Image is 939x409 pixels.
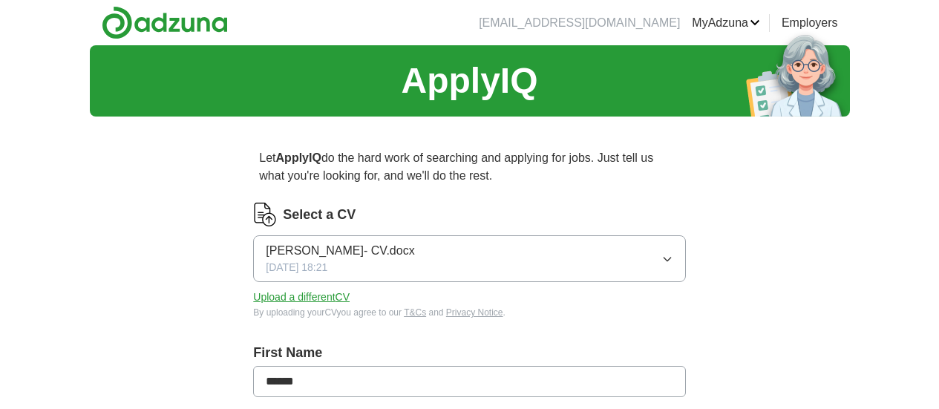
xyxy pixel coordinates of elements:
span: [PERSON_NAME]- CV.docx [266,242,414,260]
label: First Name [253,343,685,363]
img: CV Icon [253,203,277,226]
button: [PERSON_NAME]- CV.docx[DATE] 18:21 [253,235,685,282]
a: Privacy Notice [446,307,503,318]
label: Select a CV [283,205,356,225]
a: T&Cs [404,307,426,318]
img: Adzuna logo [102,6,228,39]
button: Upload a differentCV [253,289,350,305]
strong: ApplyIQ [276,151,321,164]
a: MyAdzuna [692,14,760,32]
p: Let do the hard work of searching and applying for jobs. Just tell us what you're looking for, an... [253,143,685,191]
span: [DATE] 18:21 [266,260,327,275]
li: [EMAIL_ADDRESS][DOMAIN_NAME] [479,14,680,32]
h1: ApplyIQ [401,54,537,108]
div: By uploading your CV you agree to our and . [253,306,685,319]
a: Employers [782,14,838,32]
